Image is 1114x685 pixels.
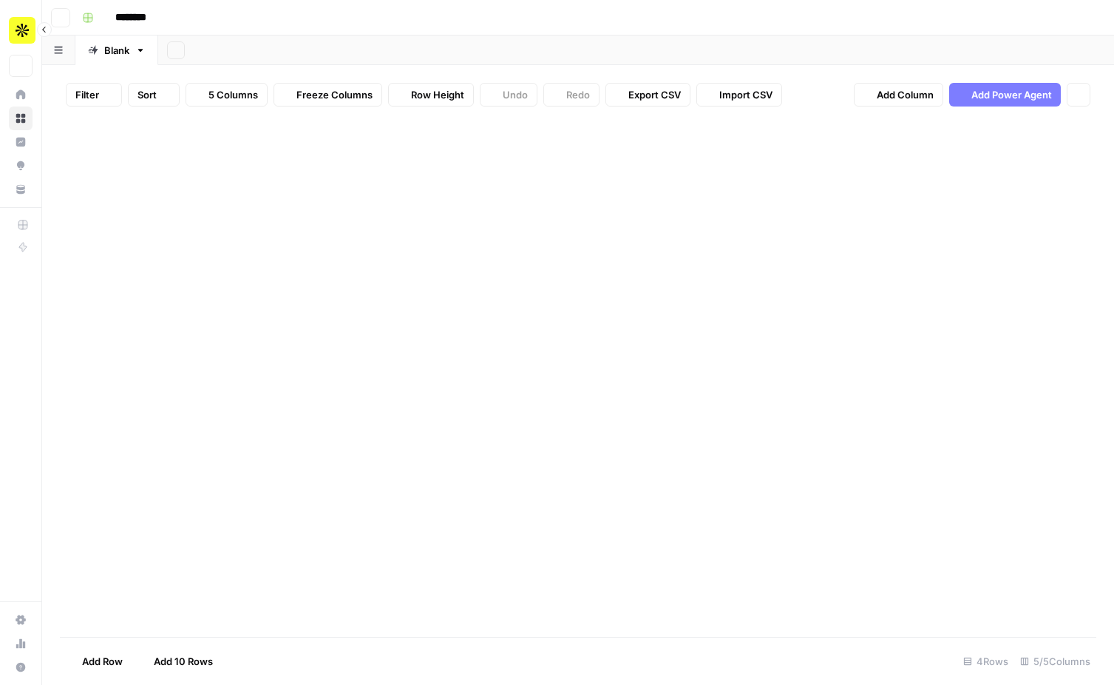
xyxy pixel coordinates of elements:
a: Insights [9,130,33,154]
span: Add Power Agent [971,87,1052,102]
button: Freeze Columns [274,83,382,107]
a: Home [9,83,33,107]
button: Workspace: Apollo [9,12,33,49]
span: Export CSV [628,87,681,102]
span: Freeze Columns [296,87,373,102]
a: Blank [75,36,158,65]
button: Filter [66,83,122,107]
span: Row Height [411,87,464,102]
button: Row Height [388,83,474,107]
span: 5 Columns [208,87,258,102]
a: Opportunities [9,154,33,178]
span: Sort [137,87,157,102]
div: 5/5 Columns [1014,649,1096,673]
span: Undo [503,87,528,102]
a: Your Data [9,178,33,201]
a: Settings [9,608,33,632]
img: Apollo Logo [9,17,35,44]
button: 5 Columns [186,83,268,107]
button: Export CSV [605,83,690,107]
button: Add Column [854,83,943,107]
span: Redo [566,87,590,102]
button: Redo [543,83,600,107]
span: Filter [75,87,99,102]
span: Add Column [877,87,934,102]
div: 4 Rows [957,649,1014,673]
button: Undo [480,83,537,107]
button: Add Row [60,649,132,673]
button: Add Power Agent [949,83,1061,107]
button: Add 10 Rows [132,649,222,673]
button: Help + Support [9,655,33,679]
button: Import CSV [696,83,782,107]
span: Add Row [82,654,123,669]
a: Usage [9,632,33,655]
div: Blank [104,43,129,58]
span: Add 10 Rows [154,654,213,669]
span: Import CSV [719,87,772,102]
a: Browse [9,107,33,130]
button: Sort [128,83,180,107]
